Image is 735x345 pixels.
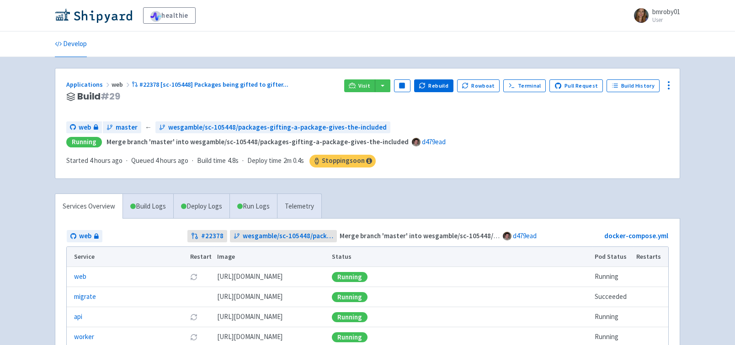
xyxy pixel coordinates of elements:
div: Running [332,272,367,282]
a: Pull Request [549,79,603,92]
span: wesgamble/sc-105448/packages-gifting-a-package-gives-the-included [243,231,334,241]
button: Restart pod [190,334,197,341]
div: Running [332,332,367,342]
button: Pause [394,79,410,92]
button: Restart pod [190,273,197,281]
th: Pod Status [592,247,634,267]
th: Service [67,247,187,267]
strong: Merge branch 'master' into wesgamble/sc-105448/packages-gifting-a-package-gives-the-included [340,231,642,240]
button: Rowboat [457,79,500,92]
td: Running [592,267,634,287]
span: wesgamble/sc-105448/packages-gifting-a-package-gives-the-included [168,122,387,133]
span: bmroby01 [652,7,680,16]
div: Running [66,137,102,147]
span: [DOMAIN_NAME][URL] [217,312,282,322]
a: Build Logs [123,194,173,219]
span: ← [145,122,152,133]
a: wesgamble/sc-105448/packages-gifting-a-package-gives-the-included [155,121,390,134]
div: Running [332,292,367,302]
a: master [103,121,141,134]
a: #22378 [187,230,227,242]
a: Deploy Logs [173,194,229,219]
span: Stopping soon [309,155,376,167]
time: 4 hours ago [155,156,188,165]
a: Services Overview [55,194,122,219]
div: · · · [66,155,376,167]
span: [DOMAIN_NAME][URL] [217,292,282,302]
span: Visit [358,82,370,89]
a: web [67,230,102,242]
a: api [74,312,82,322]
th: Restart [187,247,214,267]
span: Queued [131,156,188,165]
strong: Merge branch 'master' into wesgamble/sc-105448/packages-gifting-a-package-gives-the-included [107,137,409,146]
span: web [79,122,91,133]
a: Run Logs [229,194,277,219]
span: 2m 0.4s [283,156,304,166]
a: Applications [66,80,112,89]
a: #22378 [sc-105448] Packages being gifted to gifter... [132,80,290,89]
span: [DOMAIN_NAME][URL] [217,332,282,342]
span: # 29 [101,90,120,103]
td: Running [592,307,634,327]
a: worker [74,332,94,342]
span: 4.8s [228,156,239,166]
span: master [116,122,138,133]
a: Telemetry [277,194,321,219]
td: Succeeded [592,287,634,307]
a: healthie [143,7,196,24]
th: Status [329,247,592,267]
a: Visit [344,79,375,92]
span: Deploy time [247,156,282,166]
strong: # 22378 [201,231,224,241]
a: wesgamble/sc-105448/packages-gifting-a-package-gives-the-included [230,230,337,242]
a: web [66,121,102,134]
a: migrate [74,292,96,302]
button: Restart pod [190,314,197,321]
span: Build [77,91,120,102]
a: docker-compose.yml [604,231,668,240]
img: Shipyard logo [55,8,132,23]
a: d479ead [422,137,446,146]
th: Image [214,247,329,267]
span: [DOMAIN_NAME][URL] [217,272,282,282]
time: 4 hours ago [90,156,122,165]
a: d479ead [513,231,537,240]
span: #22378 [sc-105448] Packages being gifted to gifter ... [139,80,288,89]
span: web [112,80,132,89]
a: Build History [607,79,660,92]
span: web [79,231,91,241]
div: Running [332,312,367,322]
button: Rebuild [414,79,453,92]
a: Develop [55,31,87,57]
a: Terminal [503,79,546,92]
span: Started [66,156,122,165]
a: bmroby01 User [628,8,680,23]
small: User [652,17,680,23]
a: web [74,272,86,282]
th: Restarts [634,247,668,267]
span: Build time [197,156,226,166]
